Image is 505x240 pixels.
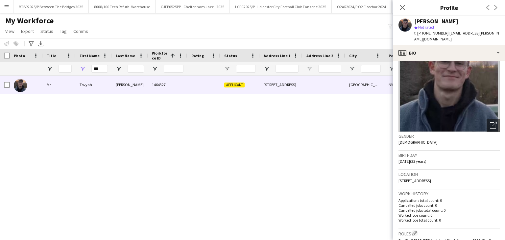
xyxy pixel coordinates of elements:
[89,0,156,13] button: 8008/100 Tech Refurb- Warehouse
[398,159,426,164] span: [DATE] (23 years)
[398,133,500,139] h3: Gender
[345,76,385,94] div: [GEOGRAPHIC_DATA]
[389,66,395,72] button: Open Filter Menu
[18,27,36,36] a: Export
[398,191,500,197] h3: Work history
[5,16,54,26] span: My Workforce
[152,66,158,72] button: Open Filter Menu
[393,3,505,12] h3: Profile
[40,28,53,34] span: Status
[59,65,72,73] input: Title Filter Input
[80,66,85,72] button: Open Filter Menu
[398,208,500,213] p: Cancelled jobs total count: 0
[57,27,69,36] a: Tag
[191,53,204,58] span: Rating
[128,65,144,73] input: Last Name Filter Input
[398,33,500,132] img: Crew avatar or photo
[398,218,500,223] p: Worked jobs total count: 0
[156,0,230,13] button: CJFE0525PP - Cheltenham Jazz - 2025
[73,28,88,34] span: Comms
[164,65,183,73] input: Workforce ID Filter Input
[47,53,56,58] span: Title
[398,178,431,183] span: [STREET_ADDRESS]
[398,203,500,208] p: Cancelled jobs count: 0
[398,171,500,177] h3: Location
[230,0,332,13] button: LCFC2025/P - Leicester City Football Club Fanzone 2025
[398,198,500,203] p: Applications total count: 0
[148,76,187,94] div: 1464327
[385,76,424,94] div: NW4 2PN
[306,66,312,72] button: Open Filter Menu
[349,53,357,58] span: City
[3,27,17,36] a: View
[398,213,500,218] p: Worked jobs count: 0
[224,66,230,72] button: Open Filter Menu
[487,119,500,132] div: Open photos pop-in
[224,53,237,58] span: Status
[398,230,500,237] h3: Roles
[14,53,25,58] span: Photo
[393,45,505,61] div: Bio
[414,31,499,41] span: | [EMAIL_ADDRESS][PERSON_NAME][DOMAIN_NAME]
[76,76,112,94] div: Tovyah
[306,53,333,58] span: Address Line 2
[260,76,302,94] div: [STREET_ADDRESS]
[47,66,53,72] button: Open Filter Menu
[38,27,56,36] a: Status
[398,140,438,145] span: [DEMOGRAPHIC_DATA]
[116,53,135,58] span: Last Name
[21,28,34,34] span: Export
[27,40,35,48] app-action-btn: Advanced filters
[318,65,341,73] input: Address Line 2 Filter Input
[264,66,270,72] button: Open Filter Menu
[236,65,256,73] input: Status Filter Input
[13,0,89,13] button: BTBR2025/P Between The Bridges 2025
[414,18,458,24] div: [PERSON_NAME]
[5,28,14,34] span: View
[224,83,245,87] span: Applicant
[43,76,76,94] div: Mr
[398,152,500,158] h3: Birthday
[418,25,434,30] span: Not rated
[112,76,148,94] div: [PERSON_NAME]
[71,27,91,36] a: Comms
[361,65,381,73] input: City Filter Input
[349,66,355,72] button: Open Filter Menu
[91,65,108,73] input: First Name Filter Input
[14,79,27,92] img: Tovyah Rubinstein
[414,31,448,36] span: t. [PHONE_NUMBER]
[60,28,67,34] span: Tag
[37,40,45,48] app-action-btn: Export XLSX
[392,0,452,13] button: O2AR2025/P O2 Floor Bar FY26
[152,51,168,60] span: Workforce ID
[264,53,290,58] span: Address Line 1
[332,0,392,13] button: O2AR2024/P O2 Floorbar 2024
[116,66,122,72] button: Open Filter Menu
[276,65,299,73] input: Address Line 1 Filter Input
[80,53,100,58] span: First Name
[389,53,407,58] span: Post Code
